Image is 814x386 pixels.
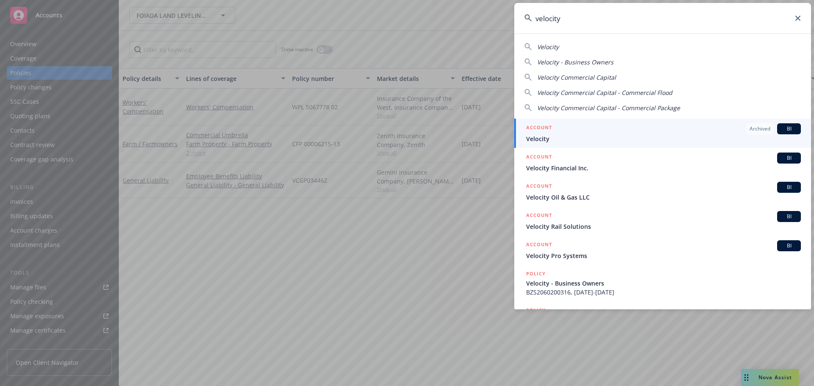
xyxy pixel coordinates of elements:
[526,288,801,297] span: BZS2060200316, [DATE]-[DATE]
[514,236,811,265] a: ACCOUNTBIVelocity Pro Systems
[781,183,797,191] span: BI
[781,125,797,133] span: BI
[537,58,613,66] span: Velocity - Business Owners
[514,119,811,148] a: ACCOUNTArchivedBIVelocity
[537,43,559,51] span: Velocity
[537,104,680,112] span: Velocity Commercial Capital - Commercial Package
[526,123,552,133] h5: ACCOUNT
[526,306,546,314] h5: POLICY
[526,164,801,172] span: Velocity Financial Inc.
[526,269,546,278] h5: POLICY
[781,213,797,220] span: BI
[526,193,801,202] span: Velocity Oil & Gas LLC
[514,301,811,338] a: POLICY
[514,265,811,301] a: POLICYVelocity - Business OwnersBZS2060200316, [DATE]-[DATE]
[750,125,770,133] span: Archived
[526,222,801,231] span: Velocity Rail Solutions
[526,279,801,288] span: Velocity - Business Owners
[514,3,811,33] input: Search...
[514,206,811,236] a: ACCOUNTBIVelocity Rail Solutions
[526,211,552,221] h5: ACCOUNT
[526,153,552,163] h5: ACCOUNT
[781,242,797,250] span: BI
[537,89,672,97] span: Velocity Commercial Capital - Commercial Flood
[526,240,552,250] h5: ACCOUNT
[514,148,811,177] a: ACCOUNTBIVelocity Financial Inc.
[526,134,801,143] span: Velocity
[526,182,552,192] h5: ACCOUNT
[537,73,616,81] span: Velocity Commercial Capital
[781,154,797,162] span: BI
[514,177,811,206] a: ACCOUNTBIVelocity Oil & Gas LLC
[526,251,801,260] span: Velocity Pro Systems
